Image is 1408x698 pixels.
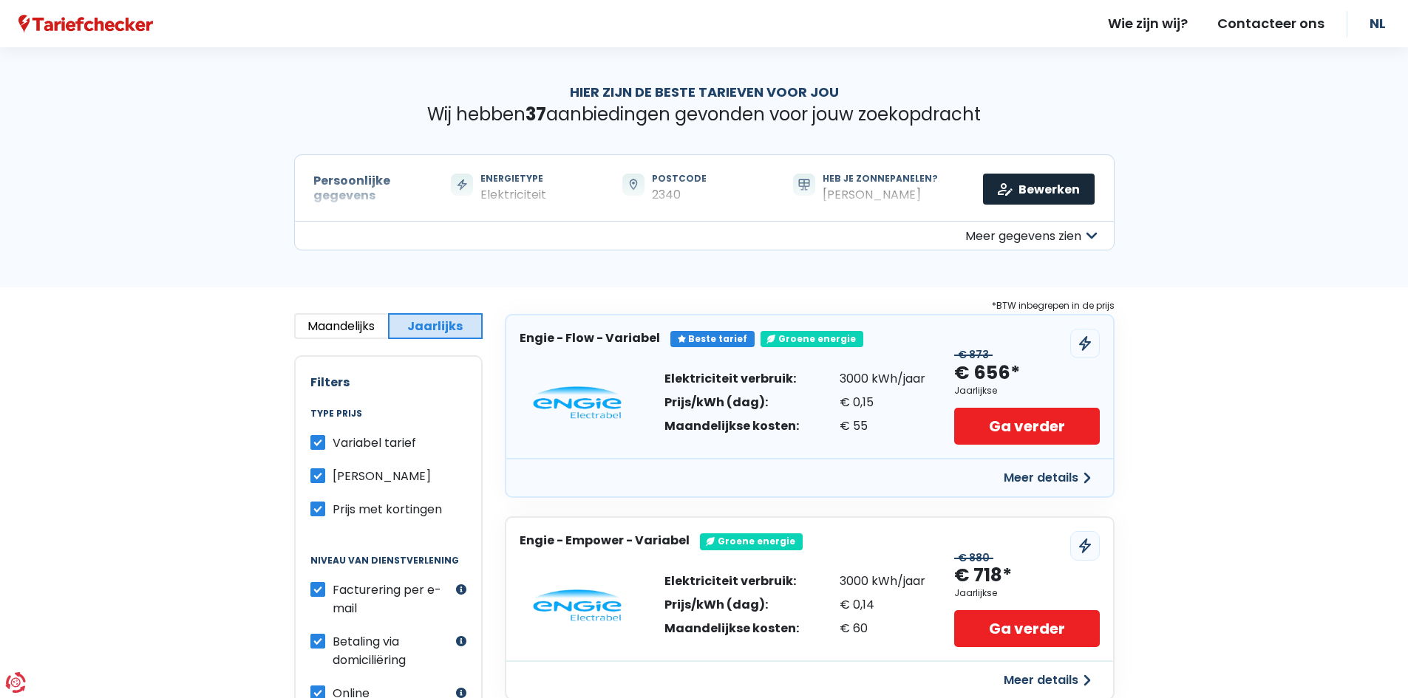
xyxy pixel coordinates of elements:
div: € 718* [954,564,1012,588]
a: Bewerken [983,174,1095,205]
div: € 60 [840,623,925,634]
div: Jaarlijkse [954,588,997,598]
div: Groene energie [761,331,863,347]
div: € 55 [840,420,925,432]
button: Jaarlijks [388,313,483,339]
div: Prijs/kWh (dag): [664,397,799,408]
div: Beste tarief [670,331,755,347]
a: Tariefchecker [18,14,153,33]
div: 3000 kWh/jaar [840,373,925,385]
span: Variabel tarief [333,434,416,451]
div: 3000 kWh/jaar [840,575,925,587]
div: € 0,14 [840,599,925,611]
span: 37 [526,102,546,126]
img: Engie [533,589,622,622]
legend: Type prijs [310,408,466,434]
div: Prijs/kWh (dag): [664,599,799,611]
legend: Niveau van dienstverlening [310,555,466,581]
p: Wij hebben aanbiedingen gevonden voor jouw zoekopdracht [294,104,1115,126]
h3: Engie - Flow - Variabel [520,331,660,345]
button: Maandelijks [294,313,389,339]
label: Facturering per e-mail [333,581,452,617]
button: Meer details [995,667,1100,694]
div: Elektriciteit verbruik: [664,373,799,385]
img: Engie [533,386,622,419]
span: [PERSON_NAME] [333,468,431,485]
div: *BTW inbegrepen in de prijs [505,298,1115,314]
button: Meer details [995,465,1100,491]
div: Maandelijkse kosten: [664,623,799,634]
img: Tariefchecker logo [18,15,153,33]
div: € 656* [954,361,1020,386]
div: € 0,15 [840,397,925,408]
div: € 880 [954,552,993,564]
button: Meer gegevens zien [294,221,1115,250]
label: Betaling via domiciliëring [333,632,452,669]
h2: Filters [310,375,466,389]
div: Maandelijkse kosten: [664,420,799,432]
h1: Hier zijn de beste tarieven voor jou [294,84,1115,100]
a: Ga verder [954,610,1099,647]
div: € 873 [954,349,993,361]
span: Prijs met kortingen [333,501,442,518]
h3: Engie - Empower - Variabel [520,533,690,547]
div: Elektriciteit verbruik: [664,575,799,587]
div: Groene energie [700,533,803,550]
div: Jaarlijkse [954,386,997,396]
a: Ga verder [954,408,1099,445]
